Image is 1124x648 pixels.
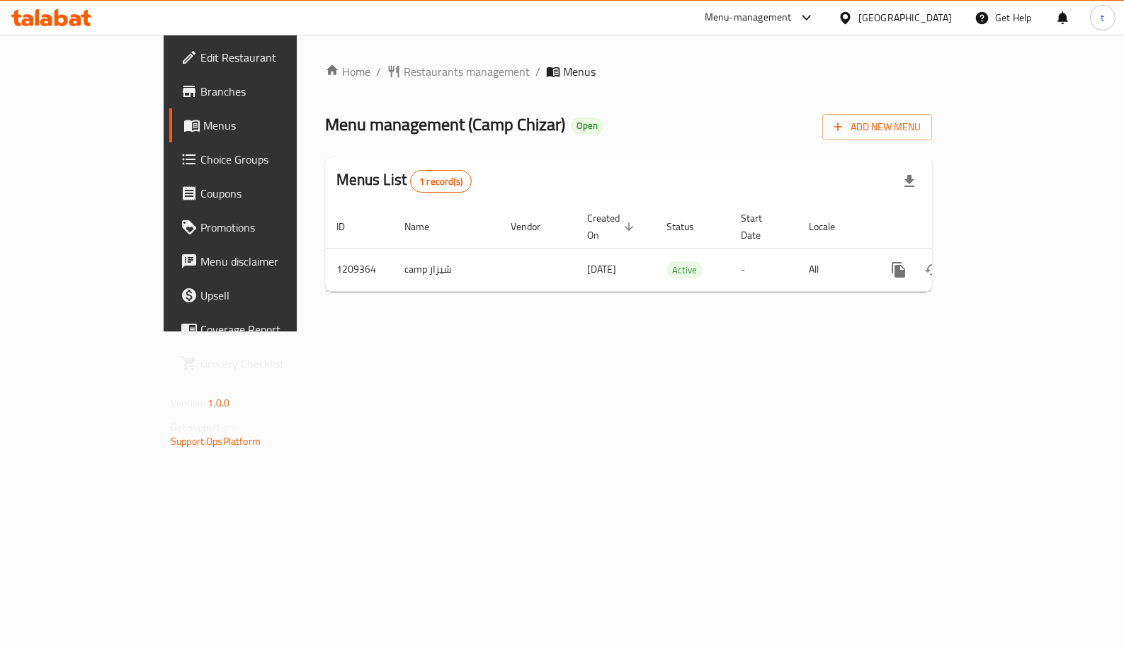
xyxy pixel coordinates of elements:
[171,418,236,436] span: Get support on:
[563,63,596,80] span: Menus
[730,248,797,291] td: -
[822,114,932,140] button: Add New Menu
[325,63,932,80] nav: breadcrumb
[410,170,472,193] div: Total records count
[666,262,703,278] span: Active
[200,321,340,338] span: Coverage Report
[705,9,792,26] div: Menu-management
[200,185,340,202] span: Coupons
[325,108,565,140] span: Menu management ( Camp Chizar )
[1101,10,1104,25] span: t
[325,205,1029,292] table: enhanced table
[404,63,530,80] span: Restaurants management
[834,118,921,136] span: Add New Menu
[200,83,340,100] span: Branches
[587,210,638,244] span: Created On
[376,63,381,80] li: /
[203,117,340,134] span: Menus
[171,394,205,412] span: Version:
[741,210,780,244] span: Start Date
[169,244,351,278] a: Menu disclaimer
[511,218,559,235] span: Vendor
[809,218,853,235] span: Locale
[404,218,448,235] span: Name
[169,278,351,312] a: Upsell
[571,120,603,132] span: Open
[587,260,616,278] span: [DATE]
[200,287,340,304] span: Upsell
[200,253,340,270] span: Menu disclaimer
[171,432,261,450] a: Support.OpsPlatform
[393,248,499,291] td: camp شيزار
[200,151,340,168] span: Choice Groups
[535,63,540,80] li: /
[169,346,351,380] a: Grocery Checklist
[169,142,351,176] a: Choice Groups
[169,74,351,108] a: Branches
[169,108,351,142] a: Menus
[200,49,340,66] span: Edit Restaurant
[200,219,340,236] span: Promotions
[892,164,926,198] div: Export file
[571,118,603,135] div: Open
[336,218,363,235] span: ID
[411,175,471,188] span: 1 record(s)
[666,261,703,278] div: Active
[169,312,351,346] a: Coverage Report
[336,169,472,193] h2: Menus List
[858,10,952,25] div: [GEOGRAPHIC_DATA]
[916,253,950,287] button: Change Status
[870,205,1029,249] th: Actions
[882,253,916,287] button: more
[325,248,393,291] td: 1209364
[169,176,351,210] a: Coupons
[200,355,340,372] span: Grocery Checklist
[797,248,870,291] td: All
[169,210,351,244] a: Promotions
[208,394,229,412] span: 1.0.0
[666,218,713,235] span: Status
[169,40,351,74] a: Edit Restaurant
[387,63,530,80] a: Restaurants management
